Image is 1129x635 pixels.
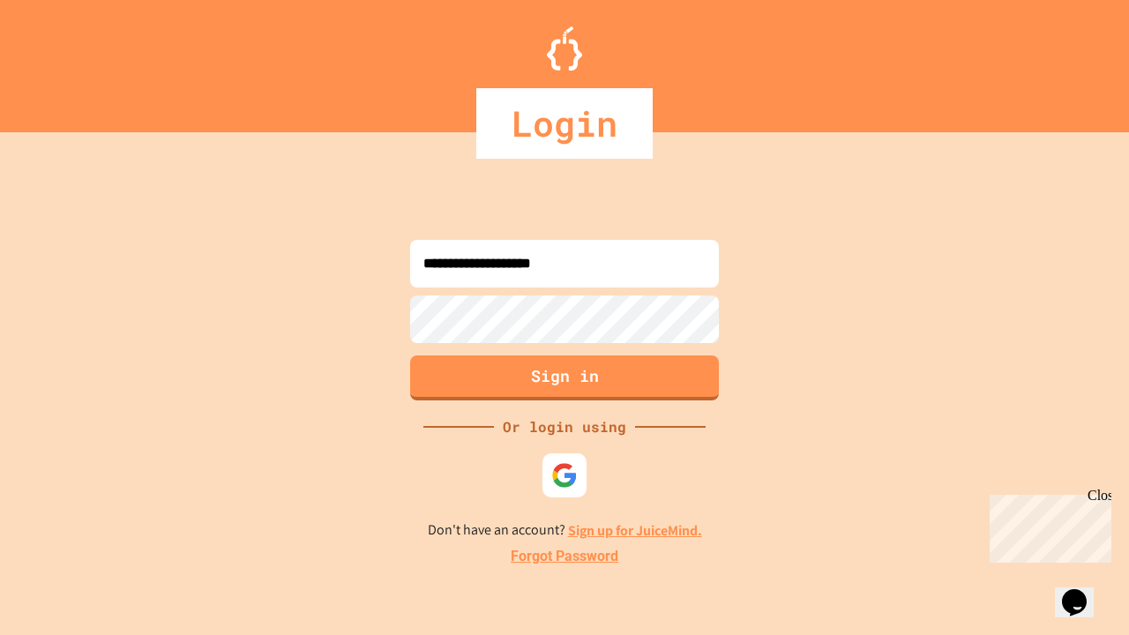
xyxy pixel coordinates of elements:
a: Forgot Password [511,546,618,567]
p: Don't have an account? [428,519,702,542]
div: Or login using [494,416,635,437]
button: Sign in [410,355,719,400]
div: Login [476,88,653,159]
img: google-icon.svg [551,462,578,489]
div: Chat with us now!Close [7,7,122,112]
iframe: chat widget [983,488,1111,563]
img: Logo.svg [547,26,582,71]
iframe: chat widget [1055,564,1111,617]
a: Sign up for JuiceMind. [568,521,702,540]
